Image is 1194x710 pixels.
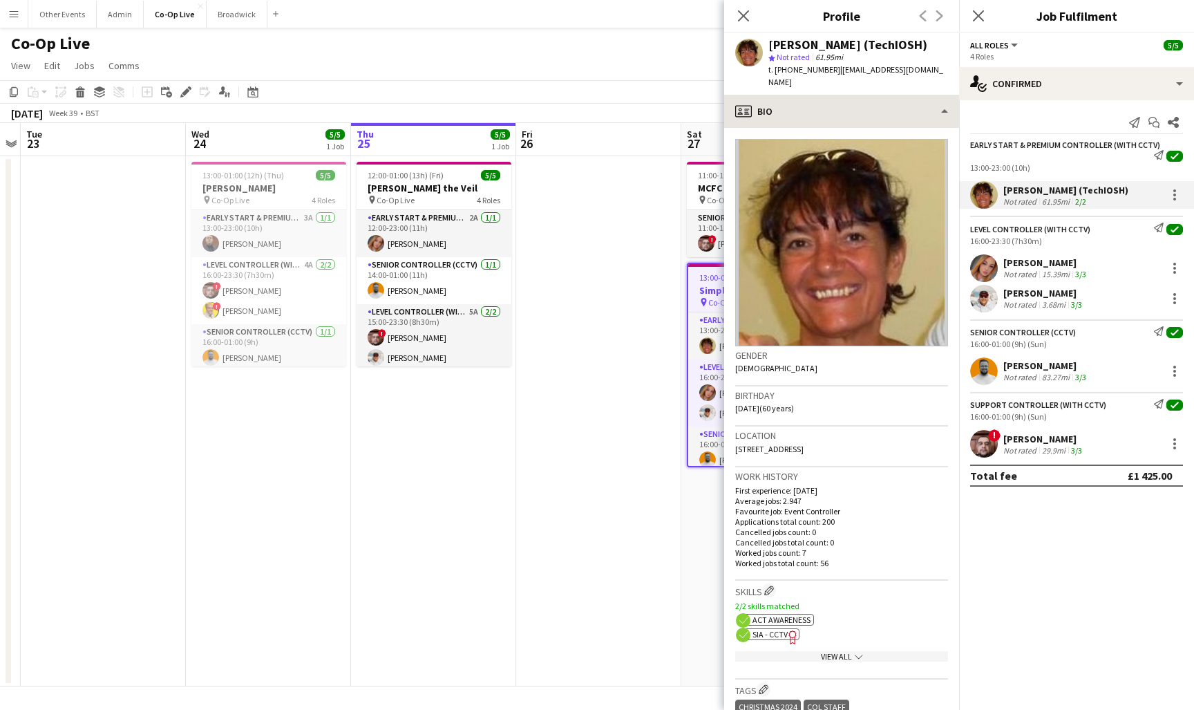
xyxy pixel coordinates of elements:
[735,349,948,362] h3: Gender
[207,1,267,28] button: Broadwick
[970,469,1017,483] div: Total fee
[28,1,97,28] button: Other Events
[481,170,500,180] span: 5/5
[735,389,948,402] h3: Birthday
[735,139,948,346] img: Crew avatar or photo
[735,583,948,598] h3: Skills
[688,427,840,474] app-card-role: Senior Controller (CCTV)1/116:00-01:00 (9h)[PERSON_NAME]
[1003,184,1128,196] div: [PERSON_NAME] (TechIOSH)
[1039,299,1068,310] div: 3.68mi
[813,52,846,62] span: 61.95mi
[735,558,948,568] p: Worked jobs total count: 56
[1075,269,1086,279] app-skills-label: 3/3
[1075,372,1086,382] app-skills-label: 3/3
[97,1,144,28] button: Admin
[491,141,509,151] div: 1 Job
[1164,40,1183,50] span: 5/5
[6,57,36,75] a: View
[11,106,43,120] div: [DATE]
[522,128,533,140] span: Fri
[970,339,1183,349] div: 16:00-01:00 (9h) (Sun)
[959,67,1194,100] div: Confirmed
[735,506,948,516] p: Favourite job: Event Controller
[354,136,374,151] span: 25
[1039,269,1072,279] div: 15.39mi
[189,136,209,151] span: 24
[970,140,1160,150] div: Early Start & Premium Controller (with CCTV)
[735,537,948,548] p: Cancelled jobs total count: 0
[357,257,511,304] app-card-role: Senior Controller (CCTV)1/114:00-01:00 (11h)[PERSON_NAME]
[357,210,511,257] app-card-role: Early Start & Premium Controller (with CCTV)2A1/112:00-23:00 (11h)[PERSON_NAME]
[11,59,30,72] span: View
[191,162,346,366] app-job-card: 13:00-01:00 (12h) (Thu)5/5[PERSON_NAME] Co-Op Live4 RolesEarly Start & Premium Controller (with C...
[768,64,943,87] span: | [EMAIL_ADDRESS][DOMAIN_NAME]
[1003,269,1039,279] div: Not rated
[688,312,840,359] app-card-role: Early Start & Premium Controller (with CCTV)2A1/113:00-23:00 (10h)[PERSON_NAME] (TechIOSH)
[325,129,345,140] span: 5/5
[959,7,1194,25] h3: Job Fulfilment
[685,136,702,151] span: 27
[1003,433,1085,445] div: [PERSON_NAME]
[213,302,221,310] span: !
[1039,372,1072,382] div: 83.27mi
[1003,445,1039,456] div: Not rated
[24,136,42,151] span: 23
[1039,445,1068,456] div: 29.9mi
[970,51,1183,62] div: 4 Roles
[1071,445,1082,456] app-skills-label: 3/3
[687,162,842,257] div: 11:00-15:00 (4h)1/1MCFC Canalside Activation Co-Op Live1 RoleSenior Controller (CCTV)1/111:00-15:...
[26,128,42,140] span: Tue
[1003,287,1085,299] div: [PERSON_NAME]
[970,162,1183,173] div: 13:00-23:00 (10h)
[768,64,840,75] span: t. [PHONE_NUMBER]
[970,411,1183,422] div: 16:00-01:00 (9h) (Sun)
[970,400,1106,410] div: Support Controller (with CCTV)
[735,682,948,697] h3: Tags
[368,170,444,180] span: 12:00-01:00 (13h) (Fri)
[213,282,221,290] span: !
[491,129,510,140] span: 5/5
[708,297,746,308] span: Co-Op Live
[1071,299,1082,310] app-skills-label: 3/3
[191,257,346,324] app-card-role: Level Controller (with CCTV)4A2/216:00-23:30 (7h30m)![PERSON_NAME]![PERSON_NAME]
[11,33,90,54] h1: Co-Op Live
[688,284,840,297] h3: Simply Red
[74,59,95,72] span: Jobs
[724,7,959,25] h3: Profile
[377,195,415,205] span: Co-Op Live
[724,95,959,128] div: Bio
[970,236,1183,246] div: 16:00-23:30 (7h30m)
[1003,359,1089,372] div: [PERSON_NAME]
[687,128,702,140] span: Sat
[326,141,344,151] div: 1 Job
[357,304,511,371] app-card-role: Level Controller (with CCTV)5A2/215:00-23:30 (8h30m)![PERSON_NAME][PERSON_NAME]
[735,485,948,496] p: First experience: [DATE]
[707,195,745,205] span: Co-Op Live
[68,57,100,75] a: Jobs
[752,629,788,639] span: SIA - CCTV
[1003,299,1039,310] div: Not rated
[191,210,346,257] app-card-role: Early Start & Premium Controller (with CCTV)3A1/113:00-23:00 (10h)[PERSON_NAME]
[312,195,335,205] span: 4 Roles
[144,1,207,28] button: Co-Op Live
[357,162,511,366] app-job-card: 12:00-01:00 (13h) (Fri)5/5[PERSON_NAME] the Veil Co-Op Live4 RolesEarly Start & Premium Controlle...
[988,429,1001,442] span: !
[735,429,948,442] h3: Location
[768,39,927,51] div: [PERSON_NAME] (TechIOSH)
[191,182,346,194] h3: [PERSON_NAME]
[316,170,335,180] span: 5/5
[970,327,1076,337] div: Senior Controller (CCTV)
[44,59,60,72] span: Edit
[735,496,948,506] p: Average jobs: 2.947
[698,170,754,180] span: 11:00-15:00 (4h)
[687,263,842,467] div: 13:00-01:00 (12h) (Sun)5/5Simply Red Co-Op Live4 RolesEarly Start & Premium Controller (with CCTV...
[211,195,249,205] span: Co-Op Live
[357,182,511,194] h3: [PERSON_NAME] the Veil
[520,136,533,151] span: 26
[735,651,948,662] div: View All
[970,40,1020,50] button: All roles
[1039,196,1072,207] div: 61.95mi
[735,516,948,527] p: Applications total count: 200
